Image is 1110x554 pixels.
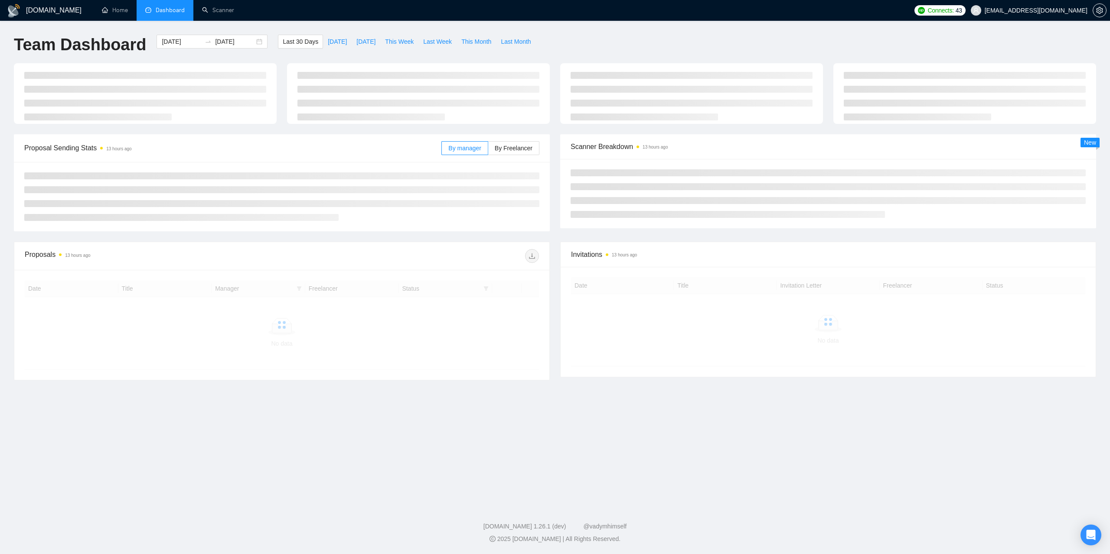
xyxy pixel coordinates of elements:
span: copyright [490,536,496,542]
button: setting [1093,3,1107,17]
button: Last Week [418,35,457,49]
time: 13 hours ago [106,146,131,151]
h1: Team Dashboard [14,35,146,55]
a: searchScanner [202,6,234,14]
span: user [973,7,979,13]
button: [DATE] [352,35,380,49]
button: Last Month [496,35,535,49]
a: @vadymhimself [583,523,627,530]
span: dashboard [145,7,151,13]
span: [DATE] [328,37,347,46]
a: [DOMAIN_NAME] 1.26.1 (dev) [483,523,566,530]
span: This Month [461,37,491,46]
time: 13 hours ago [612,253,637,257]
span: By manager [448,145,481,152]
span: Dashboard [156,6,185,14]
button: This Week [380,35,418,49]
span: swap-right [205,38,212,45]
img: logo [7,4,21,18]
div: 2025 [DOMAIN_NAME] | All Rights Reserved. [7,535,1103,544]
img: upwork-logo.png [918,7,925,14]
span: By Freelancer [495,145,532,152]
span: New [1084,139,1096,146]
span: [DATE] [356,37,375,46]
span: This Week [385,37,414,46]
a: homeHome [102,6,128,14]
span: to [205,38,212,45]
span: setting [1093,7,1106,14]
button: [DATE] [323,35,352,49]
span: Last Month [501,37,531,46]
button: Last 30 Days [278,35,323,49]
span: 43 [956,6,962,15]
span: Last Week [423,37,452,46]
span: Scanner Breakdown [571,141,1086,152]
time: 13 hours ago [643,145,668,149]
span: Connects: [927,6,953,15]
time: 13 hours ago [65,253,90,258]
button: This Month [457,35,496,49]
span: Proposal Sending Stats [24,143,441,153]
span: Invitations [571,249,1085,260]
input: Start date [162,37,201,46]
input: End date [215,37,255,46]
span: Last 30 Days [283,37,318,46]
a: setting [1093,7,1107,14]
div: Open Intercom Messenger [1081,525,1101,545]
div: Proposals [25,249,282,263]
